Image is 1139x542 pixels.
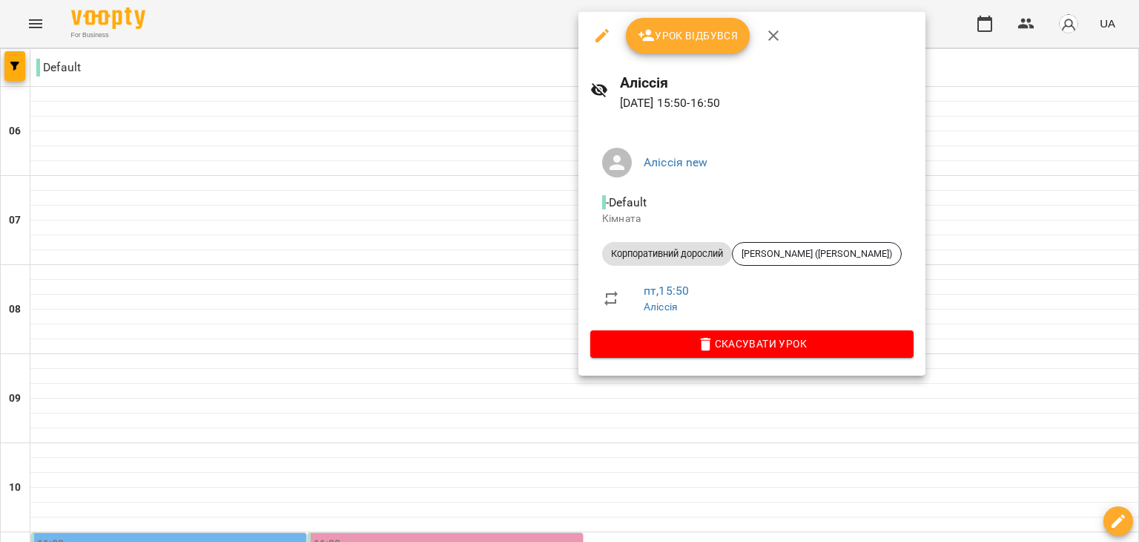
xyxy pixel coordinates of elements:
[644,155,708,169] a: Аліссія new
[602,212,902,226] p: Кімната
[620,71,914,94] h6: Аліссія
[732,242,902,266] div: [PERSON_NAME] ([PERSON_NAME])
[733,247,901,261] span: [PERSON_NAME] ([PERSON_NAME])
[602,335,902,353] span: Скасувати Урок
[590,330,914,357] button: Скасувати Урок
[602,247,732,261] span: Корпоративний дорослий
[644,284,689,298] a: пт , 15:50
[638,27,739,45] span: Урок відбувся
[602,195,650,209] span: - Default
[620,94,914,112] p: [DATE] 15:50 - 16:50
[644,301,678,313] a: Аліссія
[626,18,750,53] button: Урок відбувся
